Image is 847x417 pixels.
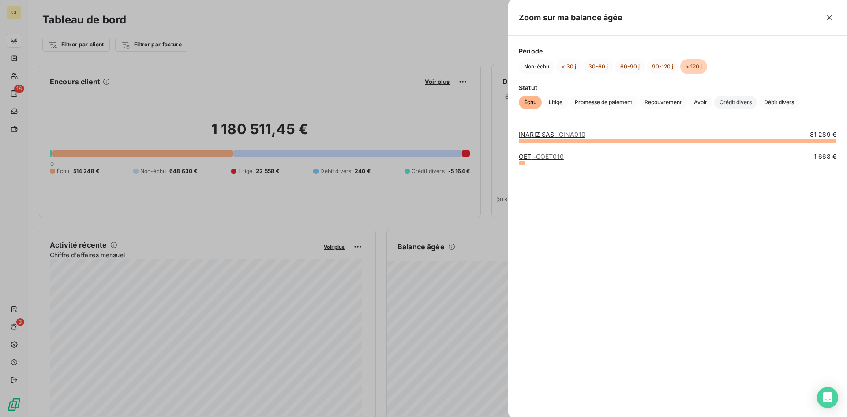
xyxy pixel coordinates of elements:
[519,131,585,138] a: INARIZ SAS
[759,96,799,109] button: Débit divers
[519,153,564,160] a: OET
[519,96,542,109] button: Échu
[714,96,757,109] button: Crédit divers
[543,96,568,109] button: Litige
[583,59,613,74] button: 30-60 j
[639,96,687,109] button: Recouvrement
[689,96,712,109] button: Avoir
[680,59,707,74] button: > 120 j
[519,59,555,74] button: Non-échu
[519,83,836,92] span: Statut
[817,387,838,408] div: Open Intercom Messenger
[810,130,836,139] span: 81 289 €
[570,96,637,109] button: Promesse de paiement
[814,152,836,161] span: 1 668 €
[615,59,645,74] button: 60-90 j
[533,153,564,160] span: - COET010
[556,59,581,74] button: < 30 j
[519,46,836,56] span: Période
[556,131,585,138] span: - CINA010
[647,59,678,74] button: 90-120 j
[519,11,623,24] h5: Zoom sur ma balance âgée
